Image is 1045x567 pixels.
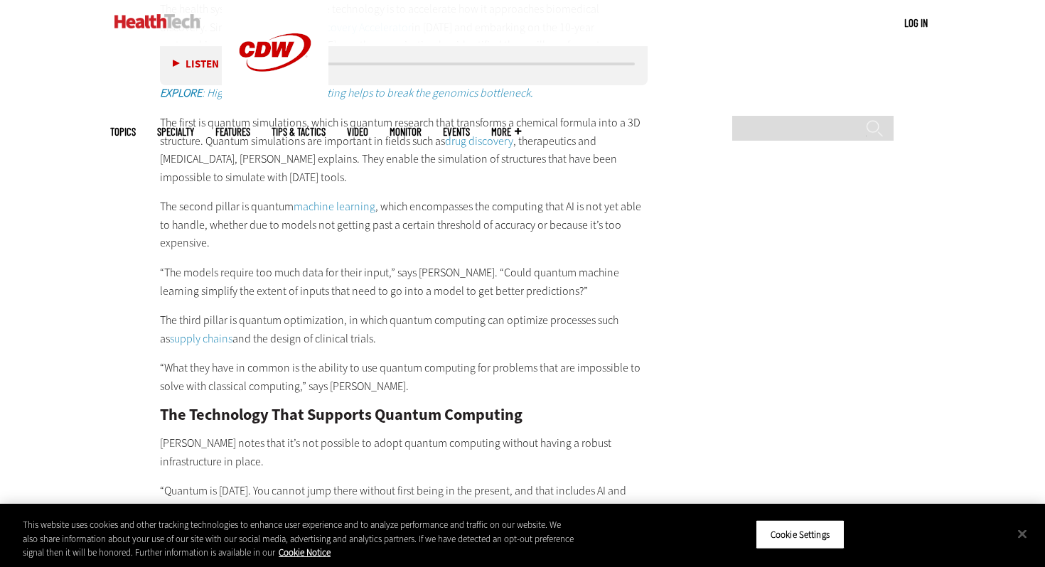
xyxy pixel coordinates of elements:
[491,126,521,137] span: More
[215,126,250,137] a: Features
[110,126,136,137] span: Topics
[160,264,648,300] p: “The models require too much data for their input,” says [PERSON_NAME]. “Could quantum machine le...
[160,482,648,518] p: “Quantum is [DATE]. You cannot jump there without first being in the present, and that includes A...
[160,434,648,470] p: [PERSON_NAME] notes that it’s not possible to adopt quantum computing without having a robust inf...
[347,126,368,137] a: Video
[390,126,422,137] a: MonITor
[279,546,331,558] a: More information about your privacy
[160,407,648,423] h2: The Technology That Supports Quantum Computing
[294,199,375,214] a: machine learning
[443,126,470,137] a: Events
[222,94,328,109] a: CDW
[1007,518,1038,549] button: Close
[904,16,928,31] div: User menu
[114,14,200,28] img: Home
[756,519,845,549] button: Cookie Settings
[170,331,232,346] a: supply chains
[904,16,928,29] a: Log in
[157,126,194,137] span: Specialty
[160,198,648,252] p: The second pillar is quantum , which encompasses the computing that AI is not yet able to handle,...
[272,126,326,137] a: Tips & Tactics
[23,518,575,560] div: This website uses cookies and other tracking technologies to enhance user experience and to analy...
[160,311,648,347] p: The third pillar is quantum optimization, in which quantum computing can optimize processes such ...
[160,359,648,395] p: “What they have in common is the ability to use quantum computing for problems that are impossibl...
